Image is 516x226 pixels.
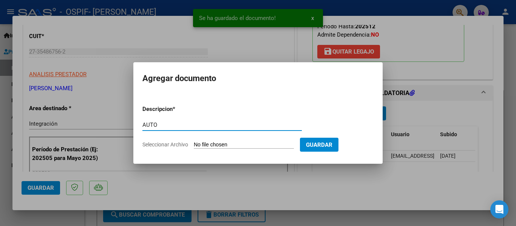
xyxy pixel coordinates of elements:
[490,200,508,218] div: Open Intercom Messenger
[142,141,188,148] span: Seleccionar Archivo
[300,138,338,152] button: Guardar
[142,71,374,86] h2: Agregar documento
[142,105,212,114] p: Descripcion
[306,141,332,148] span: Guardar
